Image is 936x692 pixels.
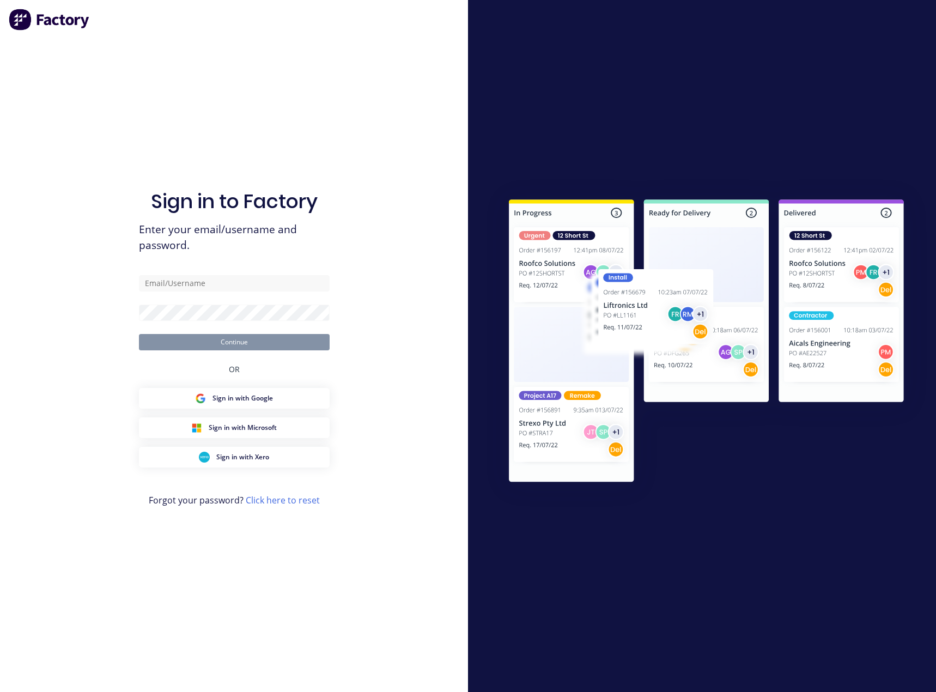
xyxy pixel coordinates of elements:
span: Enter your email/username and password. [139,222,330,253]
button: Xero Sign inSign in with Xero [139,447,330,468]
h1: Sign in to Factory [151,190,318,213]
button: Microsoft Sign inSign in with Microsoft [139,417,330,438]
a: Click here to reset [246,494,320,506]
div: OR [229,350,240,388]
span: Forgot your password? [149,494,320,507]
img: Google Sign in [195,393,206,404]
img: Sign in [485,178,928,508]
button: Google Sign inSign in with Google [139,388,330,409]
span: Sign in with Microsoft [209,423,277,433]
span: Sign in with Google [212,393,273,403]
img: Xero Sign in [199,452,210,463]
img: Factory [9,9,90,31]
input: Email/Username [139,275,330,292]
span: Sign in with Xero [216,452,269,462]
img: Microsoft Sign in [191,422,202,433]
button: Continue [139,334,330,350]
